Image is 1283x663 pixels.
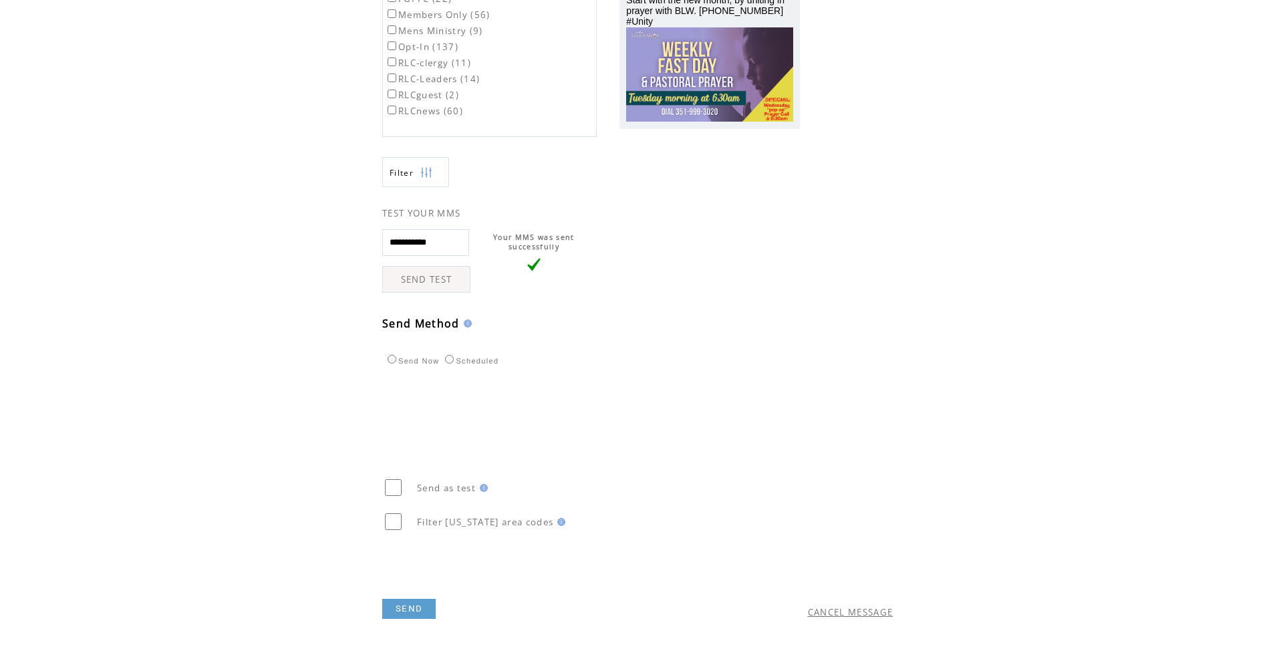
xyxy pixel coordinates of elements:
img: help.gif [460,319,472,327]
span: Send Method [382,316,460,331]
label: Scheduled [442,357,498,365]
a: Filter [382,157,449,187]
label: Members Only (56) [385,9,490,21]
input: RLC-Leaders (14) [388,74,396,82]
input: Mens Ministry (9) [388,25,396,34]
label: Mens Ministry (9) [385,25,483,37]
img: help.gif [476,484,488,492]
span: Send as test [417,482,476,494]
img: help.gif [553,518,565,526]
input: RLCguest (2) [388,90,396,98]
label: RLC-clergy (11) [385,57,471,69]
label: RLCnews (60) [385,105,463,117]
label: RLCguest (2) [385,89,459,101]
label: Send Now [384,357,439,365]
input: Send Now [388,355,396,364]
span: Show filters [390,167,414,178]
label: Opt-In (137) [385,41,458,53]
img: vLarge.png [527,258,541,271]
a: CANCEL MESSAGE [808,606,893,618]
img: filters.png [420,158,432,188]
input: Opt-In (137) [388,41,396,50]
span: Your MMS was sent successfully [493,233,575,251]
span: Filter [US_STATE] area codes [417,516,553,528]
label: RLC-Leaders (14) [385,73,480,85]
a: SEND TEST [382,266,470,293]
input: Scheduled [445,355,454,364]
input: RLCnews (60) [388,106,396,114]
span: TEST YOUR MMS [382,207,460,219]
input: RLC-clergy (11) [388,57,396,66]
input: Members Only (56) [388,9,396,18]
a: SEND [382,599,436,619]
